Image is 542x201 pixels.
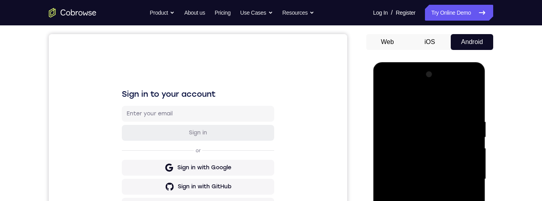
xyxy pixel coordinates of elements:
a: Register [396,5,415,21]
div: Sign in with Google [129,130,183,138]
p: or [145,113,154,120]
button: Sign in with GitHub [73,145,225,161]
a: Log In [373,5,388,21]
button: Sign in [73,91,225,107]
div: Sign in with Intercom [126,168,186,176]
div: Sign in with GitHub [129,149,183,157]
a: About us [184,5,205,21]
button: Android [451,34,493,50]
input: Enter your email [78,76,221,84]
button: Sign in with Intercom [73,164,225,180]
button: Sign in with Google [73,126,225,142]
button: Sign in with Zendesk [73,183,225,199]
button: iOS [409,34,451,50]
a: Pricing [215,5,231,21]
button: Resources [283,5,315,21]
a: Go to the home page [49,8,96,17]
div: Sign in with Zendesk [127,187,185,195]
a: Try Online Demo [425,5,493,21]
span: / [391,8,392,17]
h1: Sign in to your account [73,54,225,65]
button: Product [150,5,175,21]
button: Web [366,34,409,50]
button: Use Cases [240,5,273,21]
